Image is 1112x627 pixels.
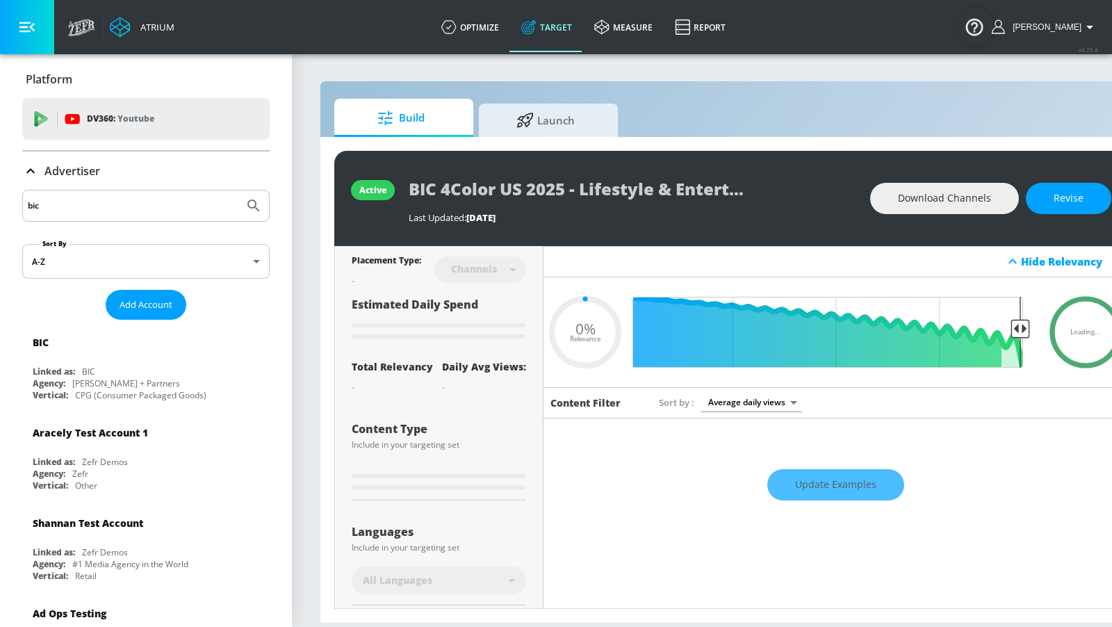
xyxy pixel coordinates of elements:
[22,506,270,585] div: Shannan Test AccountLinked as:Zefr DemosAgency:#1 Media Agency in the WorldVertical:Retail
[359,184,386,196] div: active
[409,211,856,224] div: Last Updated:
[238,190,269,221] button: Submit Search
[701,393,802,412] div: Average daily views
[22,416,270,495] div: Aracely Test Account 1Linked as:Zefr DemosAgency:ZefrVertical:Other
[352,526,526,537] div: Languages
[33,468,65,480] div: Agency:
[33,558,65,570] div: Agency:
[641,297,1030,368] input: Final Threshold
[82,546,128,558] div: Zefr Demos
[33,366,75,377] div: Linked as:
[22,244,270,279] div: A-Z
[898,190,991,207] span: Download Channels
[75,570,97,582] div: Retail
[466,211,496,224] span: [DATE]
[44,163,100,179] p: Advertiser
[33,389,68,401] div: Vertical:
[1026,183,1111,214] button: Revise
[22,325,270,405] div: BICLinked as:BICAgency:[PERSON_NAME] + PartnersVertical:CPG (Consumer Packaged Goods)
[352,423,526,434] div: Content Type
[493,104,598,137] span: Launch
[664,2,737,52] a: Report
[352,567,526,594] div: All Languages
[120,297,172,313] span: Add Account
[87,111,154,127] p: DV360:
[33,456,75,468] div: Linked as:
[82,456,128,468] div: Zefr Demos
[992,19,1098,35] button: [PERSON_NAME]
[72,377,180,389] div: [PERSON_NAME] + Partners
[82,366,95,377] div: BIC
[72,468,88,480] div: Zefr
[352,441,526,449] div: Include in your targeting set
[570,336,600,343] span: Relevance
[363,573,432,587] span: All Languages
[352,360,433,373] div: Total Relevancy
[352,297,478,312] span: Estimated Daily Spend
[22,152,270,190] div: Advertiser
[33,516,143,530] div: Shannan Test Account
[550,396,621,409] h6: Content Filter
[26,72,72,87] p: Platform
[510,2,583,52] a: Target
[106,290,186,320] button: Add Account
[352,544,526,552] div: Include in your targeting set
[135,21,174,33] div: Atrium
[22,60,270,99] div: Platform
[352,297,526,343] div: Estimated Daily Spend
[870,183,1019,214] button: Download Channels
[33,377,65,389] div: Agency:
[117,111,154,126] p: Youtube
[583,2,664,52] a: measure
[348,101,454,135] span: Build
[110,17,174,38] a: Atrium
[442,360,526,373] div: Daily Avg Views:
[40,239,69,248] label: Sort By
[33,570,68,582] div: Vertical:
[352,254,421,269] div: Placement Type:
[33,480,68,491] div: Vertical:
[1079,46,1098,54] span: v 4.25.4
[72,558,188,570] div: #1 Media Agency in the World
[444,263,504,275] div: Channels
[33,546,75,558] div: Linked as:
[33,607,106,620] div: Ad Ops Testing
[28,197,238,215] input: Search by name
[33,426,148,439] div: Aracely Test Account 1
[955,7,994,46] button: Open Resource Center
[22,98,270,140] div: DV360: Youtube
[659,396,694,409] span: Sort by
[1070,329,1101,336] span: Loading...
[1054,190,1084,207] span: Revise
[75,480,97,491] div: Other
[33,336,49,349] div: BIC
[575,321,596,336] span: 0%
[75,389,206,401] div: CPG (Consumer Packaged Goods)
[1007,22,1081,32] span: login as: anthony.tran@zefr.com
[430,2,510,52] a: optimize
